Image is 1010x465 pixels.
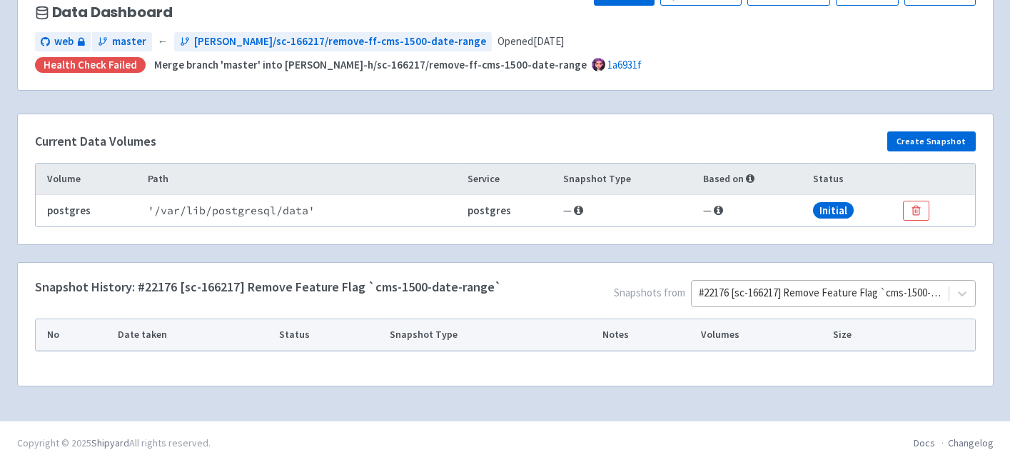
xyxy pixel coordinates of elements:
[463,164,559,195] th: Service
[112,34,146,50] span: master
[52,4,173,21] span: Data Dashboard
[498,34,564,50] span: Opened
[699,164,809,195] th: Based on
[598,319,697,351] th: Notes
[887,131,975,151] button: Create Snapshot
[113,319,275,351] th: Date taken
[813,202,854,219] span: Initial
[174,32,492,51] a: [PERSON_NAME]/sc-166217/remove-ff-cms-1500-date-range
[559,195,699,226] td: —
[91,436,129,449] a: Shipyard
[36,164,143,195] th: Volume
[914,436,935,449] a: Docs
[143,164,463,195] th: Path
[194,34,486,50] span: [PERSON_NAME]/sc-166217/remove-ff-cms-1500-date-range
[47,204,91,217] b: postgres
[829,319,905,351] th: Size
[35,280,502,294] h4: Snapshot History: #22176 [sc-166217] Remove Feature Flag `cms-1500-date-range`
[808,164,899,195] th: Status
[559,164,699,195] th: Snapshot Type
[502,280,976,313] span: Snapshots from
[385,319,597,351] th: Snapshot Type
[35,32,91,51] a: web
[17,436,211,451] div: Copyright © 2025 All rights reserved.
[158,34,168,50] span: ←
[35,57,146,74] div: Health check failed
[468,204,511,217] b: postgres
[143,195,463,226] td: ' /var/lib/postgresql/data '
[533,34,564,48] time: [DATE]
[154,58,587,71] strong: Merge branch 'master' into [PERSON_NAME]-h/sc-166217/remove-ff-cms-1500-date-range
[699,195,809,226] td: —
[36,319,113,351] th: No
[35,134,156,149] h4: Current Data Volumes
[607,58,642,71] a: 1a6931f
[275,319,385,351] th: Status
[948,436,994,449] a: Changelog
[54,34,74,50] span: web
[92,32,152,51] a: master
[697,319,829,351] th: Volumes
